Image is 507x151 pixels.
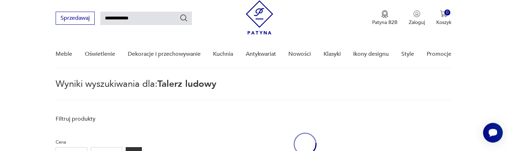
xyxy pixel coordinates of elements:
[128,41,201,68] a: Dekoracje i przechowywanie
[372,19,398,26] p: Patyna B2B
[85,41,115,68] a: Oświetlenie
[56,16,95,21] a: Sprzedawaj
[56,138,142,146] p: Cena
[56,12,95,25] button: Sprzedawaj
[436,10,451,26] button: 0Koszyk
[288,41,311,68] a: Nowości
[353,41,389,68] a: Ikony designu
[372,10,398,26] button: Patyna B2B
[440,10,447,17] img: Ikona koszyka
[246,41,276,68] a: Antykwariat
[436,19,451,26] p: Koszyk
[56,115,142,123] p: Filtruj produkty
[401,41,414,68] a: Style
[409,10,425,26] button: Zaloguj
[56,80,451,100] p: Wyniki wyszukiwania dla:
[213,41,233,68] a: Kuchnia
[444,10,450,16] div: 0
[157,78,217,90] span: Talerz ludowy
[427,41,451,68] a: Promocje
[381,10,388,18] img: Ikona medalu
[413,10,420,17] img: Ikonka użytkownika
[180,14,188,22] button: Szukaj
[56,41,72,68] a: Meble
[483,123,503,143] iframe: Smartsupp widget button
[324,41,341,68] a: Klasyki
[372,10,398,26] a: Ikona medaluPatyna B2B
[409,19,425,26] p: Zaloguj
[246,0,273,35] img: Patyna - sklep z meblami i dekoracjami vintage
